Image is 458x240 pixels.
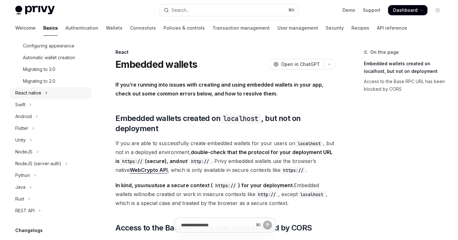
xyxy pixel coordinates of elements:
strong: double-check that the protocol for your deployment URL is (secure), and [115,149,333,164]
button: Send message [263,221,272,229]
span: ⌘ K [288,8,295,13]
a: User management [277,20,318,36]
span: On this page [370,48,399,56]
code: localhost [298,191,326,198]
em: not [179,158,187,164]
a: Connectors [130,20,156,36]
div: Search... [171,6,189,14]
div: Migrating to 2.0 [23,77,55,85]
button: Toggle NodeJS (server-auth) section [10,158,92,169]
div: Python [15,172,30,179]
div: Automatic wallet creation [23,54,75,61]
span: If you are able to successfully create embedded wallets for your users on , but not in a deployed... [115,139,335,174]
code: http:// [255,191,278,198]
a: Access to the Base RPC URL has been blocked by CORS [364,76,448,94]
code: localhost [220,114,261,124]
a: Welcome [15,20,36,36]
div: NodeJS (server-auth) [15,160,61,167]
a: Configuring appearance [10,40,92,52]
button: Toggle React native section [10,87,92,99]
a: Migrating to 3.0 [10,64,92,75]
span: Embedded wallets will be created or work in insecure contexts like , except , which is a special ... [115,181,335,208]
span: Embedded wallets created on , but not on deployment [115,113,335,134]
button: Toggle NodeJS section [10,146,92,158]
a: Migrating to 2.0 [10,75,92,87]
a: Policies & controls [163,20,205,36]
button: Open in ChatGPT [269,59,324,70]
em: not [141,191,149,197]
img: light logo [15,6,55,15]
div: React [115,49,335,55]
a: Demo [343,7,355,13]
em: must [144,182,156,188]
a: Embedded wallets created on localhost, but not on deployment [364,59,448,76]
div: NodeJS [15,148,32,156]
a: Wallets [106,20,122,36]
button: Toggle REST API section [10,205,92,216]
div: Unity [15,136,26,144]
div: REST API [15,207,35,215]
button: Toggle Java section [10,181,92,193]
button: Toggle dark mode [433,5,443,15]
button: Toggle Rust section [10,193,92,205]
a: Authentication [66,20,98,36]
code: https:// [120,158,145,165]
button: Toggle Unity section [10,134,92,146]
code: http:// [189,158,212,165]
div: React native [15,89,41,97]
h1: Embedded wallets [115,59,197,70]
h5: Changelogs [15,227,43,234]
a: Dashboard [388,5,427,15]
a: API reference [377,20,407,36]
div: Java [15,183,25,191]
a: Security [326,20,344,36]
div: Swift [15,101,25,109]
strong: In kind, you use a secure context ( ) for your deployment. [115,182,294,188]
code: localhost [295,140,323,147]
button: Toggle Python section [10,170,92,181]
a: Transaction management [212,20,270,36]
div: Migrating to 3.0 [23,66,55,73]
div: Android [15,113,32,120]
span: Open in ChatGPT [281,61,320,67]
code: https:// [281,167,306,174]
a: Automatic wallet creation [10,52,92,63]
div: Rust [15,195,24,203]
a: Basics [43,20,58,36]
code: https:// [213,182,238,189]
button: Toggle Swift section [10,99,92,110]
button: Toggle Flutter section [10,123,92,134]
div: Flutter [15,124,28,132]
a: WebCrypto API [130,167,168,173]
span: Dashboard [393,7,418,13]
a: Support [363,7,380,13]
input: Ask a question... [181,218,253,232]
div: Configuring appearance [23,42,74,50]
button: Open search [159,4,298,16]
a: Recipes [351,20,369,36]
button: Toggle Android section [10,111,92,122]
strong: If you’re running into issues with creating and using embedded wallets in your app, check out som... [115,81,323,97]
